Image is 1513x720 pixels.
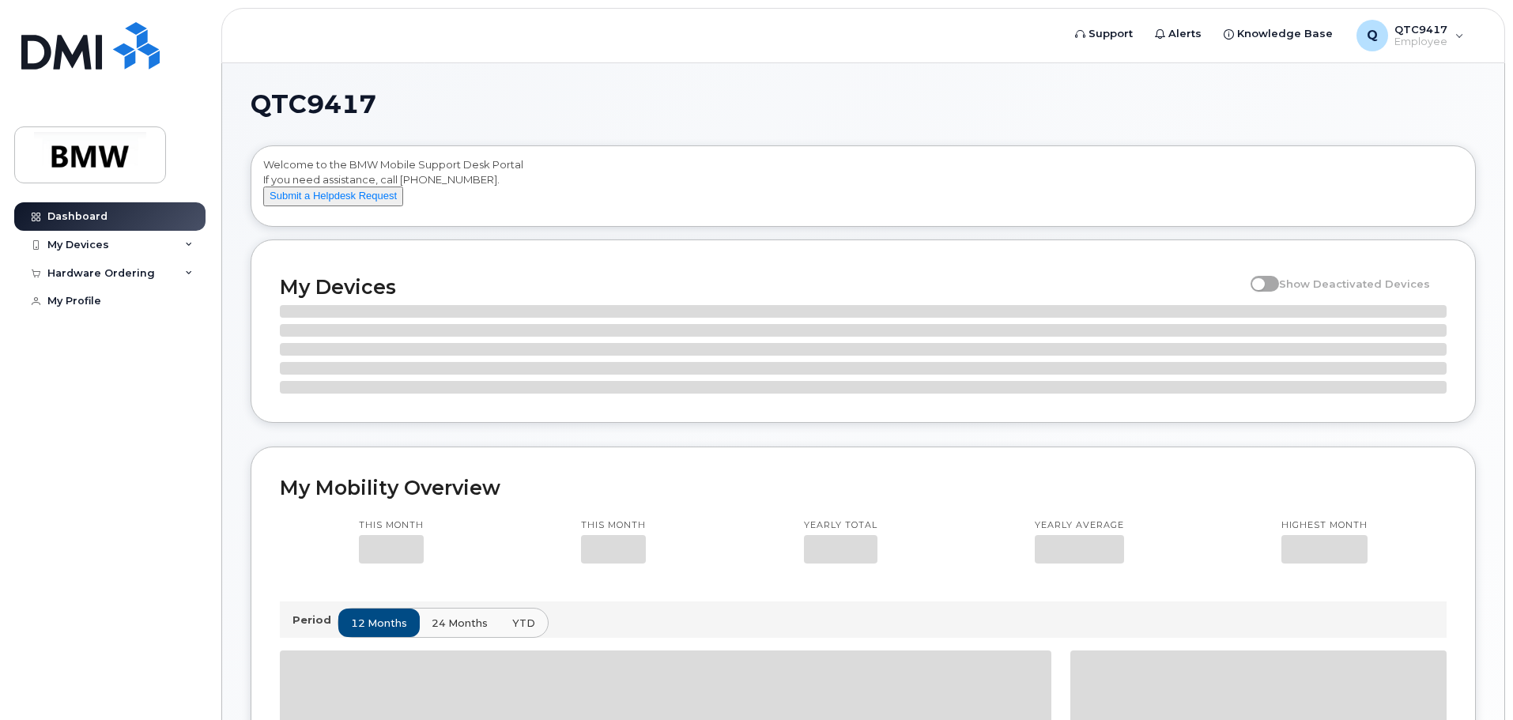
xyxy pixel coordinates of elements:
a: Submit a Helpdesk Request [263,189,403,202]
span: 24 months [432,616,488,631]
p: This month [581,519,646,532]
p: Yearly average [1035,519,1124,532]
h2: My Devices [280,275,1243,299]
h2: My Mobility Overview [280,476,1447,499]
p: Highest month [1281,519,1368,532]
button: Submit a Helpdesk Request [263,187,403,206]
p: Yearly total [804,519,877,532]
p: Period [292,613,338,628]
span: YTD [512,616,535,631]
div: Welcome to the BMW Mobile Support Desk Portal If you need assistance, call [PHONE_NUMBER]. [263,157,1463,221]
input: Show Deactivated Devices [1251,269,1263,281]
span: QTC9417 [251,92,376,116]
p: This month [359,519,424,532]
span: Show Deactivated Devices [1279,277,1430,290]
